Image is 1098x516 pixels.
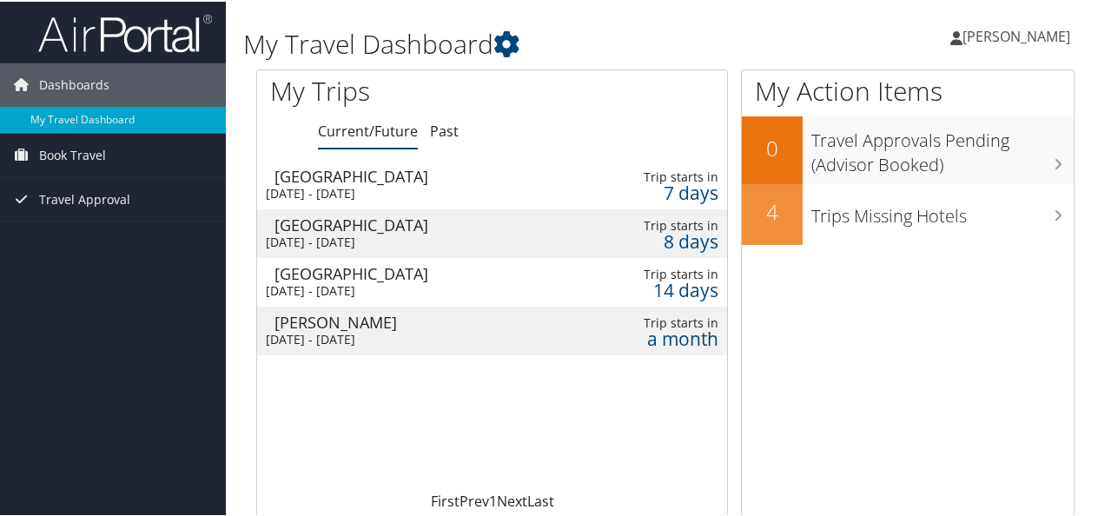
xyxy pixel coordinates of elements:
[243,24,806,61] h1: My Travel Dashboard
[742,132,803,162] h2: 0
[742,115,1074,182] a: 0Travel Approvals Pending (Advisor Booked)
[742,182,1074,243] a: 4Trips Missing Hotels
[742,195,803,225] h2: 4
[620,314,718,329] div: Trip starts in
[318,120,418,139] a: Current/Future
[39,132,106,175] span: Book Travel
[620,168,718,183] div: Trip starts in
[38,11,212,52] img: airportal-logo.png
[527,490,554,509] a: Last
[266,281,559,297] div: [DATE] - [DATE]
[962,25,1070,44] span: [PERSON_NAME]
[620,329,718,345] div: a month
[430,120,459,139] a: Past
[620,183,718,199] div: 7 days
[274,313,568,328] div: [PERSON_NAME]
[950,9,1088,61] a: [PERSON_NAME]
[274,167,568,182] div: [GEOGRAPHIC_DATA]
[811,194,1074,227] h3: Trips Missing Hotels
[39,62,109,105] span: Dashboards
[266,233,559,248] div: [DATE] - [DATE]
[620,216,718,232] div: Trip starts in
[274,215,568,231] div: [GEOGRAPHIC_DATA]
[620,265,718,281] div: Trip starts in
[266,184,559,200] div: [DATE] - [DATE]
[39,176,130,220] span: Travel Approval
[266,330,559,346] div: [DATE] - [DATE]
[489,490,497,509] a: 1
[270,71,519,108] h1: My Trips
[460,490,489,509] a: Prev
[811,118,1074,175] h3: Travel Approvals Pending (Advisor Booked)
[620,232,718,248] div: 8 days
[431,490,460,509] a: First
[274,264,568,280] div: [GEOGRAPHIC_DATA]
[497,490,527,509] a: Next
[742,71,1074,108] h1: My Action Items
[620,281,718,296] div: 14 days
